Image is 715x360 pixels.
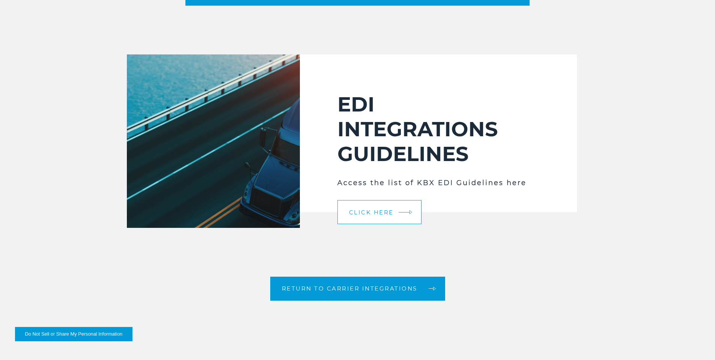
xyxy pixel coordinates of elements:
[349,209,394,215] span: Click Here
[282,286,417,291] span: Return to Carrier Integrations
[337,92,539,166] h2: EDI INTEGRATIONS GUIDELINES
[15,327,132,341] button: Do Not Sell or Share My Personal Information
[270,277,445,301] a: Return to Carrier Integrations arrow arrow
[127,54,300,227] img: Drayage Truck
[409,210,412,214] img: arrow
[337,178,539,188] h3: Access the list of KBX EDI Guidelines here
[337,200,421,224] a: Click Here arrow arrow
